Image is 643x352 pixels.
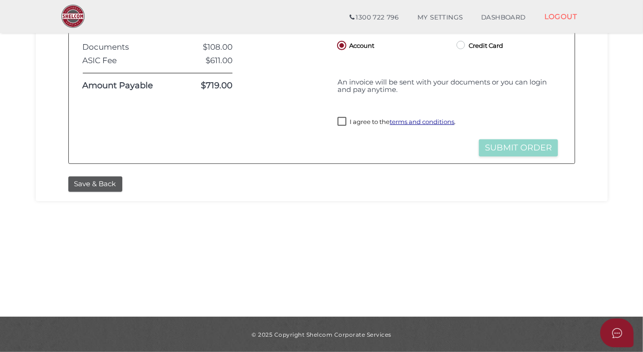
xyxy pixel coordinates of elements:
[338,117,456,129] label: I agree to the .
[390,118,454,125] a: terms and conditions
[535,7,587,26] a: LOGOUT
[408,8,472,27] a: MY SETTINGS
[455,39,503,51] label: Credit Card
[180,43,240,52] div: $108.00
[472,8,535,27] a: DASHBOARD
[600,319,634,347] button: Open asap
[76,43,180,52] div: Documents
[479,139,558,156] button: Submit Order
[180,56,240,65] div: $611.00
[76,56,180,65] div: ASIC Fee
[338,78,558,94] h4: An invoice will be sent with your documents or you can login and pay anytime.
[76,81,180,91] div: Amount Payable
[43,331,601,339] div: © 2025 Copyright Shelcom Corporate Services
[68,176,122,192] button: Save & Back
[335,39,374,51] label: Account
[180,81,240,91] div: $719.00
[340,8,408,27] a: 1300 722 796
